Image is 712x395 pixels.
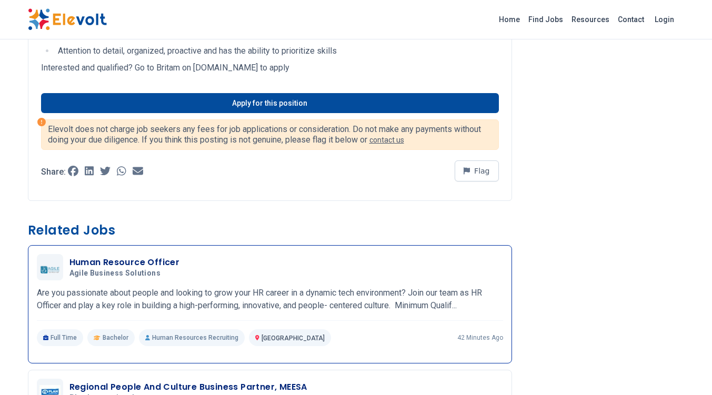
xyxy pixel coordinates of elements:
iframe: Chat Widget [659,345,712,395]
a: Login [648,9,680,30]
span: [GEOGRAPHIC_DATA] [262,335,325,342]
a: Contact [614,11,648,28]
a: Resources [567,11,614,28]
h3: Related Jobs [28,222,512,239]
li: Attention to detail, organized, proactive and has the ability to prioritize skills [55,45,499,57]
a: Agile Business SolutionsHuman Resource OfficerAgile Business SolutionsAre you passionate about pe... [37,254,503,346]
img: Elevolt [28,8,107,31]
button: Flag [455,160,499,181]
a: Find Jobs [524,11,567,28]
a: contact us [369,136,404,144]
p: 42 minutes ago [457,333,503,342]
h3: Human Resource Officer [69,256,180,269]
a: Home [495,11,524,28]
span: Bachelor [103,333,128,342]
p: Full Time [37,329,84,346]
img: Agile Business Solutions [39,261,61,273]
span: Agile Business Solutions [69,269,161,278]
p: Human Resources Recruiting [139,329,245,346]
p: Elevolt does not charge job seekers any fees for job applications or consideration. Do not make a... [48,124,492,145]
p: Are you passionate about people and looking to grow your HR career in a dynamic tech environment?... [37,287,503,312]
a: Apply for this position [41,93,499,113]
p: Share: [41,168,66,176]
h3: Regional People And Culture Business Partner, MEESA [69,381,307,393]
p: Interested and qualified? Go to Britam on [DOMAIN_NAME] to apply [41,62,499,74]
